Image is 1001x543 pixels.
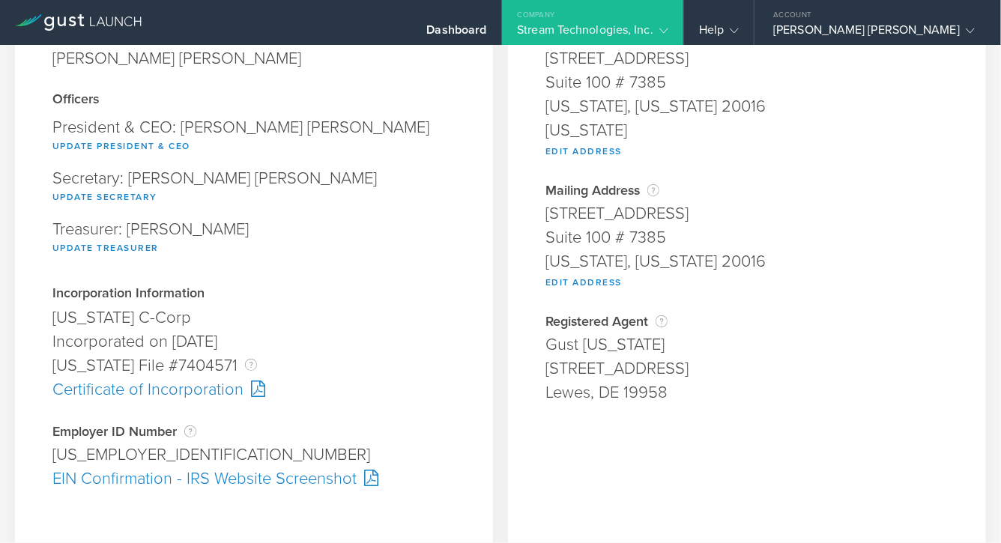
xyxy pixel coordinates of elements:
[52,443,456,467] div: [US_EMPLOYER_IDENTIFICATION_NUMBER]
[545,225,949,249] div: Suite 100 # 7385
[52,112,456,163] div: President & CEO: [PERSON_NAME] [PERSON_NAME]
[52,377,456,401] div: Certificate of Incorporation
[545,273,622,291] button: Edit Address
[545,380,949,404] div: Lewes, DE 19958
[52,330,456,354] div: Incorporated on [DATE]
[52,424,456,439] div: Employer ID Number
[52,467,456,491] div: EIN Confirmation - IRS Website Screenshot
[545,357,949,380] div: [STREET_ADDRESS]
[52,137,190,155] button: Update President & CEO
[773,22,975,45] div: [PERSON_NAME] [PERSON_NAME]
[545,249,949,273] div: [US_STATE], [US_STATE] 20016
[426,22,486,45] div: Dashboard
[699,22,739,45] div: Help
[517,22,668,45] div: Stream Technologies, Inc.
[52,213,456,264] div: Treasurer: [PERSON_NAME]
[545,333,949,357] div: Gust [US_STATE]
[52,163,456,213] div: Secretary: [PERSON_NAME] [PERSON_NAME]
[545,46,949,70] div: [STREET_ADDRESS]
[52,93,456,108] div: Officers
[545,201,949,225] div: [STREET_ADDRESS]
[545,70,949,94] div: Suite 100 # 7385
[545,118,949,142] div: [US_STATE]
[52,354,456,377] div: [US_STATE] File #7404571
[52,46,301,70] div: [PERSON_NAME] [PERSON_NAME]
[52,239,159,257] button: Update Treasurer
[545,142,622,160] button: Edit Address
[545,94,949,118] div: [US_STATE], [US_STATE] 20016
[52,188,157,206] button: Update Secretary
[926,471,1001,543] iframe: Chat Widget
[545,314,949,329] div: Registered Agent
[52,287,456,302] div: Incorporation Information
[52,306,456,330] div: [US_STATE] C-Corp
[545,183,949,198] div: Mailing Address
